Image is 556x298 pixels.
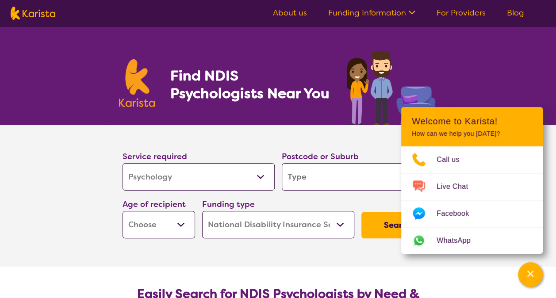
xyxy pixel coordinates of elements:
[202,199,255,210] label: Funding type
[282,163,434,191] input: Type
[437,153,470,166] span: Call us
[273,8,307,18] a: About us
[412,130,532,138] p: How can we help you [DATE]?
[123,151,187,162] label: Service required
[401,107,543,254] div: Channel Menu
[344,48,437,125] img: psychology
[11,7,55,20] img: Karista logo
[437,234,481,247] span: WhatsApp
[412,116,532,126] h2: Welcome to Karista!
[437,207,479,220] span: Facebook
[282,151,359,162] label: Postcode or Suburb
[437,180,479,193] span: Live Chat
[518,262,543,287] button: Channel Menu
[401,146,543,254] ul: Choose channel
[170,67,334,102] h1: Find NDIS Psychologists Near You
[119,59,155,107] img: Karista logo
[401,227,543,254] a: Web link opens in a new tab.
[361,212,434,238] button: Search
[328,8,415,18] a: Funding Information
[123,199,186,210] label: Age of recipient
[507,8,524,18] a: Blog
[437,8,486,18] a: For Providers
